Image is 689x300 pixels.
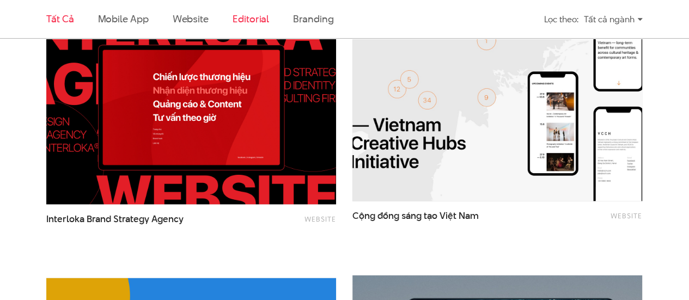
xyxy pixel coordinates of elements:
a: Cộng đồng sáng tạo Việt Nam [352,209,512,234]
span: Strategy [113,212,149,225]
a: Editorial [233,12,269,26]
img: Interloka Brand Strategy Agency [46,10,336,204]
img: Cộng đồng sáng tạo Việt Nam [352,7,642,201]
a: Branding [293,12,333,26]
div: Tất cả ngành [584,10,643,29]
a: Tất cả [46,12,74,26]
a: Website [173,12,209,26]
div: Lọc theo: [544,10,578,29]
span: sáng [401,209,422,222]
a: Website [611,210,642,220]
span: Cộng [352,209,375,222]
span: Agency [151,212,184,225]
span: Việt [440,209,456,222]
span: đồng [377,209,399,222]
span: tạo [424,209,437,222]
a: Interloka Brand Strategy Agency [46,212,206,237]
a: Mobile app [97,12,148,26]
span: Nam [459,209,479,222]
span: Brand [87,212,111,225]
a: Website [304,213,336,223]
span: Interloka [46,212,84,225]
